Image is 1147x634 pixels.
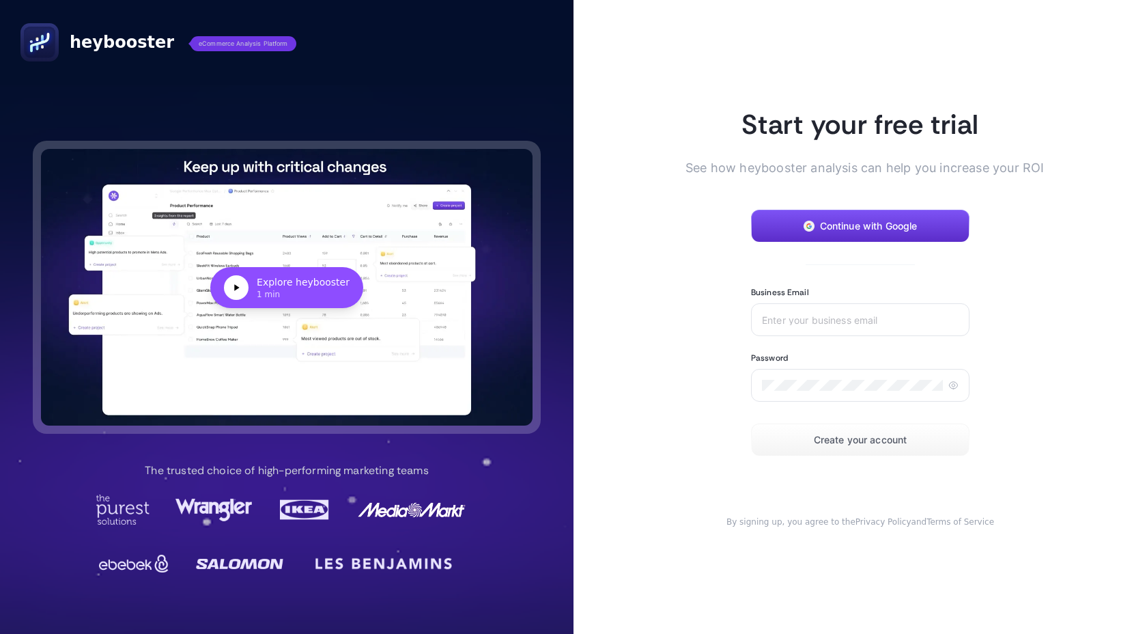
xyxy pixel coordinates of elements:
[751,287,809,298] label: Business Email
[257,275,350,289] div: Explore heybooster
[41,149,533,426] button: Explore heybooster1 min
[751,210,969,243] button: Continue with Google
[751,353,788,363] label: Password
[926,517,994,527] a: Terms of Service
[277,495,332,525] img: Ikea
[855,517,911,527] a: Privacy Policy
[707,107,1013,142] h1: Start your free trial
[96,550,172,577] img: Ebebek
[814,435,907,445] span: Create your account
[257,289,350,300] div: 1 min
[357,495,466,525] img: MediaMarkt
[96,495,150,525] img: Purest
[196,550,283,577] img: Salomon
[145,463,428,479] p: The trusted choice of high-performing marketing teams
[751,424,969,456] button: Create your account
[726,517,855,527] span: By signing up, you agree to the
[190,36,296,51] span: eCommerce Analysis Platform
[707,516,1013,527] div: and
[175,495,252,525] img: Wrangler
[307,547,460,580] img: LesBenjamin
[685,158,1013,177] span: See how heybooster analysis can help you increase your ROI
[20,23,296,61] a: heyboostereCommerce Analysis Platform
[820,221,918,232] span: Continue with Google
[762,314,959,325] input: Enter your business email
[70,31,174,53] span: heybooster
